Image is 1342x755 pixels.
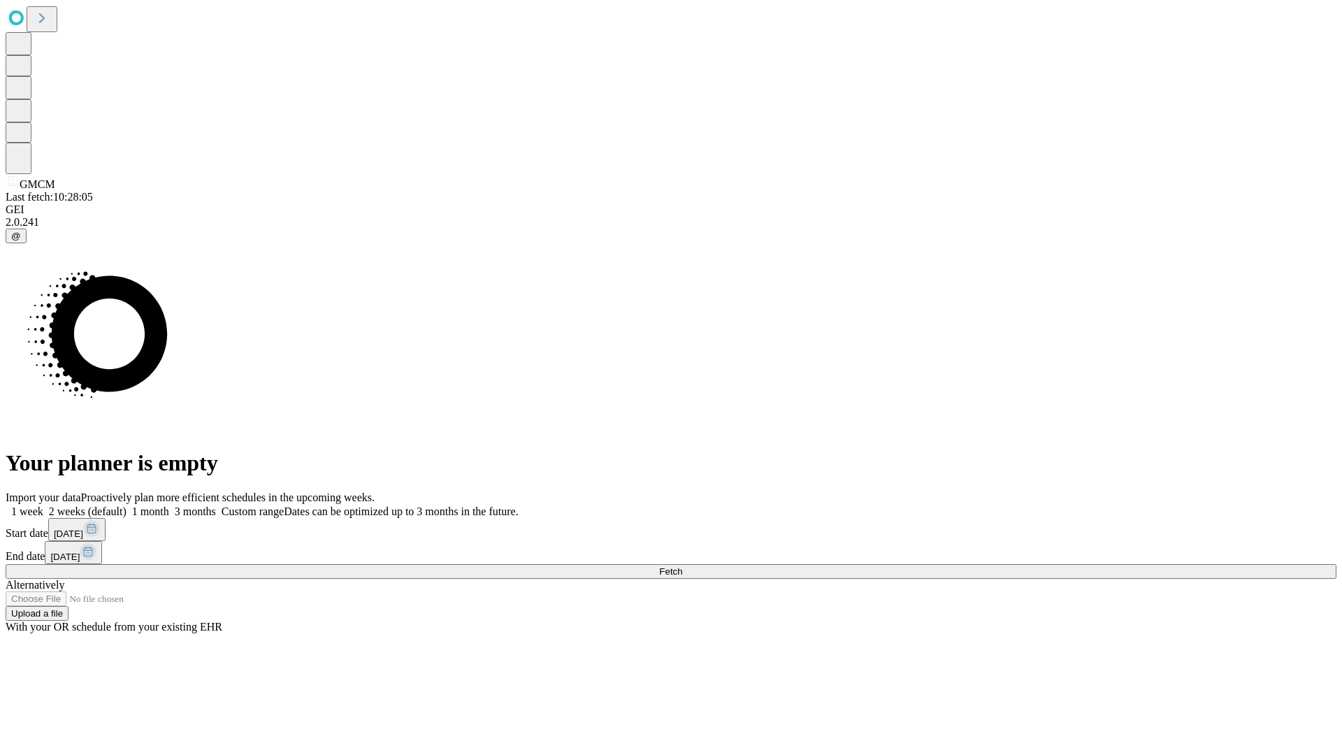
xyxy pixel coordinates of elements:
[6,203,1336,216] div: GEI
[284,505,518,517] span: Dates can be optimized up to 3 months in the future.
[6,491,81,503] span: Import your data
[11,231,21,241] span: @
[6,606,68,621] button: Upload a file
[6,579,64,591] span: Alternatively
[6,621,222,633] span: With your OR schedule from your existing EHR
[11,505,43,517] span: 1 week
[54,528,83,539] span: [DATE]
[6,216,1336,229] div: 2.0.241
[48,518,106,541] button: [DATE]
[6,541,1336,564] div: End date
[132,505,169,517] span: 1 month
[45,541,102,564] button: [DATE]
[6,564,1336,579] button: Fetch
[175,505,216,517] span: 3 months
[659,566,682,577] span: Fetch
[6,229,27,243] button: @
[6,518,1336,541] div: Start date
[81,491,375,503] span: Proactively plan more efficient schedules in the upcoming weeks.
[50,552,80,562] span: [DATE]
[6,450,1336,476] h1: Your planner is empty
[222,505,284,517] span: Custom range
[20,178,55,190] span: GMCM
[49,505,127,517] span: 2 weeks (default)
[6,191,93,203] span: Last fetch: 10:28:05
